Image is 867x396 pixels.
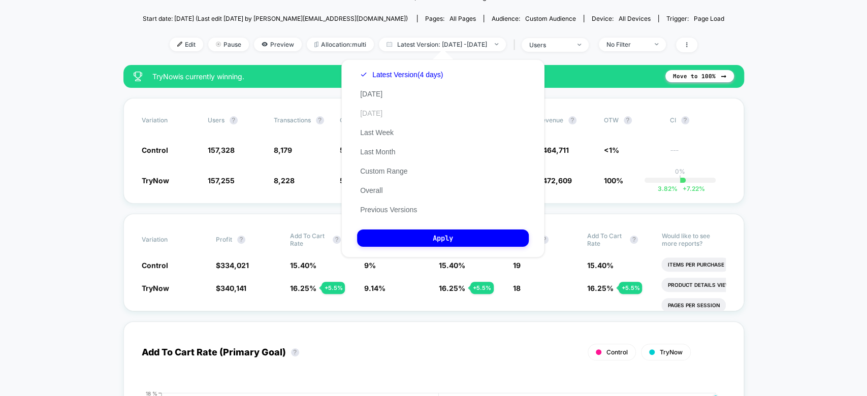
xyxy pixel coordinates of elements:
[290,261,316,270] span: 15.40 %
[216,42,221,47] img: end
[425,15,476,22] div: Pages:
[604,176,623,185] span: 100%
[357,70,446,79] button: Latest Version(4 days)
[658,185,678,192] span: 3.82 %
[577,44,581,46] img: end
[604,116,660,124] span: OTW
[142,232,198,247] span: Variation
[495,43,498,45] img: end
[208,176,235,185] span: 157,255
[675,168,685,175] p: 0%
[670,147,726,155] span: ---
[216,236,232,243] span: Profit
[587,232,625,247] span: Add To Cart Rate
[254,38,302,51] span: Preview
[142,146,168,154] span: Control
[587,284,614,292] span: 16.25 %
[670,116,726,124] span: CI
[230,116,238,124] button: ?
[538,146,569,154] span: $
[619,282,642,294] div: + 5.5 %
[529,41,570,49] div: users
[134,72,142,81] img: success_star
[525,15,576,22] span: Custom Audience
[143,15,408,22] span: Start date: [DATE] (Last edit [DATE] by [PERSON_NAME][EMAIL_ADDRESS][DOMAIN_NAME])
[216,261,249,270] span: $
[314,42,318,47] img: rebalance
[683,185,687,192] span: +
[665,70,734,82] button: Move to 100%
[681,116,689,124] button: ?
[307,38,374,51] span: Allocation: multi
[661,257,730,272] li: Items Per Purchase
[220,261,249,270] span: 334,021
[316,116,324,124] button: ?
[177,42,182,47] img: edit
[379,38,506,51] span: Latest Version: [DATE] - [DATE]
[679,175,681,183] p: |
[364,261,376,270] span: 9 %
[568,116,576,124] button: ?
[387,42,392,47] img: calendar
[661,278,754,292] li: Product Details Views Rate
[470,282,494,294] div: + 5.5 %
[322,282,345,294] div: + 5.5 %
[513,284,521,292] span: 18
[142,284,169,292] span: TryNow
[439,261,465,270] span: 15.40 %
[290,232,328,247] span: Add To Cart Rate
[439,284,465,292] span: 16.25 %
[357,229,529,247] button: Apply
[624,116,632,124] button: ?
[513,261,521,270] span: 19
[357,186,386,195] button: Overall
[660,348,683,356] span: TryNow
[655,43,658,45] img: end
[142,261,168,270] span: Control
[357,205,420,214] button: Previous Versions
[216,284,246,292] span: $
[357,109,386,118] button: [DATE]
[678,185,705,192] span: 7.22 %
[542,146,569,154] span: 464,711
[274,146,292,154] span: 8,179
[146,390,157,396] tspan: 18 %
[290,284,316,292] span: 16.25 %
[604,146,619,154] span: <1%
[492,15,576,22] div: Audience:
[357,147,398,156] button: Last Month
[208,146,235,154] span: 157,328
[694,15,724,22] span: Page Load
[584,15,658,22] span: Device:
[364,284,386,292] span: 9.14 %
[170,38,203,51] span: Edit
[291,348,299,356] button: ?
[630,236,638,244] button: ?
[208,116,224,124] span: users
[449,15,476,22] span: all pages
[511,38,522,52] span: |
[606,41,647,48] div: No Filter
[142,176,169,185] span: TryNow
[587,261,614,270] span: 15.40 %
[357,128,397,137] button: Last Week
[661,232,725,247] p: Would like to see more reports?
[538,176,572,185] span: $
[661,298,726,312] li: Pages Per Session
[208,38,249,51] span: Pause
[152,72,655,81] span: TryNow is currently winning.
[237,236,245,244] button: ?
[274,176,295,185] span: 8,228
[666,15,724,22] div: Trigger:
[542,176,572,185] span: 472,609
[357,167,410,176] button: Custom Range
[606,348,628,356] span: Control
[357,89,386,98] button: [DATE]
[619,15,651,22] span: all devices
[220,284,246,292] span: 340,141
[142,116,198,124] span: Variation
[274,116,311,124] span: Transactions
